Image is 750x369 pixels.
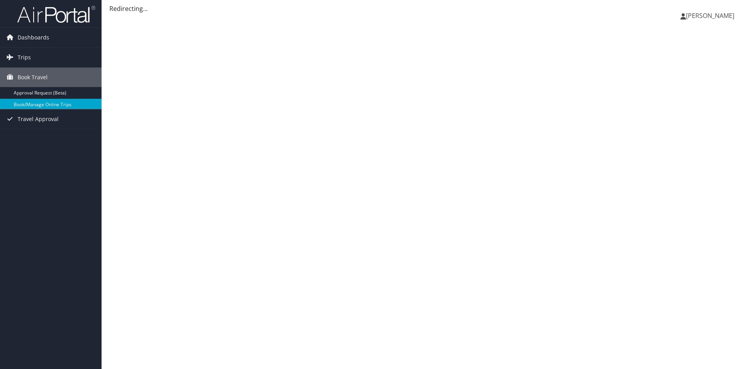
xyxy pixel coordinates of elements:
[17,5,95,23] img: airportal-logo.png
[18,109,59,129] span: Travel Approval
[109,4,742,13] div: Redirecting...
[18,48,31,67] span: Trips
[18,28,49,47] span: Dashboards
[686,11,734,20] span: [PERSON_NAME]
[680,4,742,27] a: [PERSON_NAME]
[18,68,48,87] span: Book Travel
